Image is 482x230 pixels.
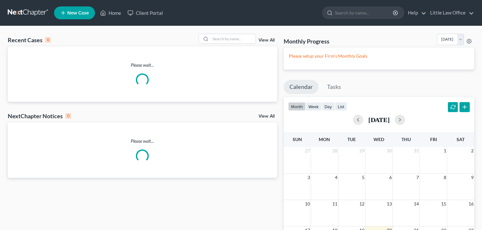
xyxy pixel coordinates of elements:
[288,102,306,111] button: month
[402,137,411,142] span: Thu
[97,7,124,19] a: Home
[347,137,356,142] span: Tue
[304,200,311,208] span: 10
[293,137,302,142] span: Sun
[284,37,329,45] h3: Monthly Progress
[413,147,420,155] span: 31
[430,137,437,142] span: Fri
[8,138,277,144] p: Please wait...
[259,38,275,43] a: View All
[389,174,392,181] span: 6
[470,147,474,155] span: 2
[457,137,465,142] span: Sat
[65,113,71,119] div: 0
[8,112,71,120] div: NextChapter Notices
[259,114,275,119] a: View All
[332,200,338,208] span: 11
[440,200,447,208] span: 15
[124,7,166,19] a: Client Portal
[322,102,335,111] button: day
[443,174,447,181] span: 8
[284,80,318,94] a: Calendar
[321,80,347,94] a: Tasks
[368,116,390,123] h2: [DATE]
[359,147,365,155] span: 29
[306,102,322,111] button: week
[319,137,330,142] span: Mon
[211,34,256,43] input: Search by name...
[413,200,420,208] span: 14
[8,36,51,44] div: Recent Cases
[335,7,394,19] input: Search by name...
[468,200,474,208] span: 16
[289,53,469,59] p: Please setup your Firm's Monthly Goals
[373,137,384,142] span: Wed
[359,200,365,208] span: 12
[304,147,311,155] span: 27
[334,174,338,181] span: 4
[335,102,347,111] button: list
[416,174,420,181] span: 7
[361,174,365,181] span: 5
[307,174,311,181] span: 3
[67,11,89,15] span: New Case
[332,147,338,155] span: 28
[45,37,51,43] div: 0
[8,62,277,68] p: Please wait...
[470,174,474,181] span: 9
[443,147,447,155] span: 1
[405,7,426,19] a: Help
[386,147,392,155] span: 30
[427,7,474,19] a: Little Law Office
[386,200,392,208] span: 13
